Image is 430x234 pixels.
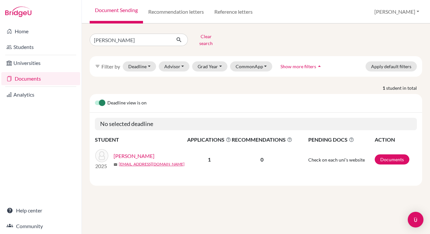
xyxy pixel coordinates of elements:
[119,161,185,167] a: [EMAIL_ADDRESS][DOMAIN_NAME]
[192,61,227,71] button: Grad Year
[95,118,417,130] h5: No selected deadline
[107,99,147,107] span: Deadline view is on
[371,6,422,18] button: [PERSON_NAME]
[1,56,80,70] a: Universities
[1,220,80,233] a: Community
[5,7,31,17] img: Bridge-U
[408,212,423,227] div: Open Intercom Messenger
[230,61,273,71] button: CommonApp
[308,157,365,163] span: Check on each uni's website
[95,135,187,144] th: STUDENT
[374,135,417,144] th: ACTION
[123,61,156,71] button: Deadline
[383,85,386,91] strong: 1
[114,163,117,166] span: mail
[188,31,224,48] button: Clear search
[208,156,211,163] b: 1
[275,61,328,71] button: Show more filtersarrow_drop_up
[232,156,292,164] p: 0
[308,136,374,144] span: PENDING DOCS
[375,154,409,164] a: Documents
[1,25,80,38] a: Home
[101,63,120,70] span: Filter by
[90,34,171,46] input: Find student by name...
[232,136,292,144] span: RECOMMENDATIONS
[1,204,80,217] a: Help center
[316,63,323,70] i: arrow_drop_up
[114,152,154,160] a: [PERSON_NAME]
[95,64,100,69] i: filter_list
[95,162,108,170] p: 2025
[187,136,231,144] span: APPLICATIONS
[159,61,190,71] button: Advisor
[366,61,417,71] button: Apply default filters
[1,88,80,101] a: Analytics
[95,149,108,162] img: Chen, Hongting
[386,85,422,91] span: student in total
[280,64,316,69] span: Show more filters
[1,40,80,54] a: Students
[1,72,80,85] a: Documents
